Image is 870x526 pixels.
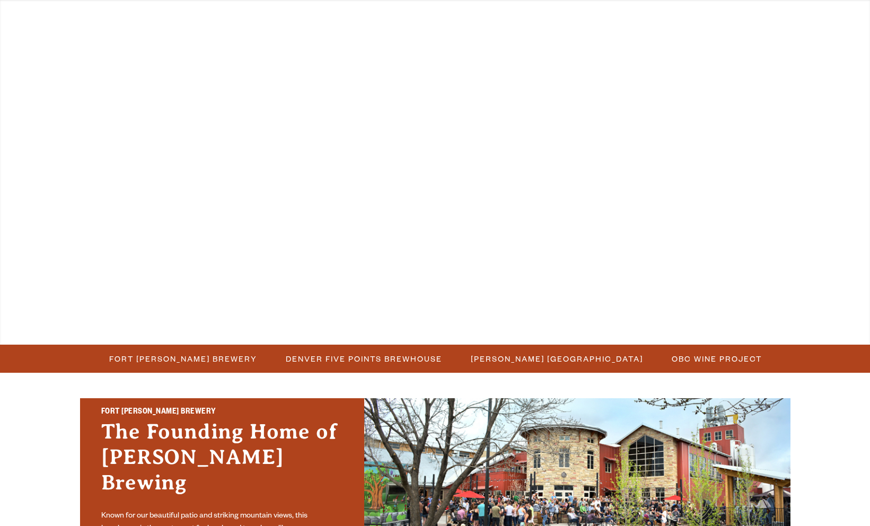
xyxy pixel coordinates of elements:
[109,351,257,366] span: Fort [PERSON_NAME] Brewery
[350,25,392,33] span: Winery
[617,6,670,54] a: Impact
[265,25,294,33] span: Gear
[464,351,648,366] a: [PERSON_NAME] [GEOGRAPHIC_DATA]
[711,6,792,54] a: Beer Finder
[500,6,575,54] a: Our Story
[507,25,568,33] span: Our Story
[64,6,103,54] a: Beer
[471,351,643,366] span: [PERSON_NAME] [GEOGRAPHIC_DATA]
[71,25,96,33] span: Beer
[101,419,343,506] h3: The Founding Home of [PERSON_NAME] Brewing
[343,6,399,54] a: Winery
[665,351,767,366] a: OBC Wine Project
[428,6,468,54] a: Odell Home
[152,25,210,33] span: Taprooms
[103,351,262,366] a: Fort [PERSON_NAME] Brewery
[718,25,785,33] span: Beer Finder
[101,406,343,419] h2: Fort [PERSON_NAME] Brewery
[145,6,217,54] a: Taprooms
[279,351,447,366] a: Denver Five Points Brewhouse
[623,25,663,33] span: Impact
[286,351,442,366] span: Denver Five Points Brewhouse
[258,6,301,54] a: Gear
[672,351,762,366] span: OBC Wine Project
